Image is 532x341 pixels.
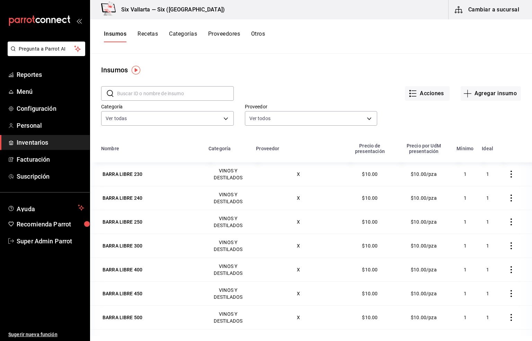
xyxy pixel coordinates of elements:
td: X [252,210,345,234]
td: X [252,186,345,210]
span: Super Admin Parrot [17,236,84,246]
span: 1 [486,219,489,225]
td: VINOS Y DESTILADOS [204,234,252,258]
td: VINOS Y DESTILADOS [204,305,252,329]
span: Sugerir nueva función [8,331,84,338]
span: $10.00/pza [411,315,437,320]
span: $10.00 [362,291,378,296]
button: Pregunta a Parrot AI [8,42,85,56]
button: Agregar insumo [461,86,521,101]
h3: Six Vallarta — Six ([GEOGRAPHIC_DATA]) [116,6,225,14]
button: Proveedores [208,30,240,42]
span: $10.00/pza [411,243,437,249]
div: BARRA LIBRE 400 [103,266,142,273]
div: BARRA LIBRE 240 [103,195,142,201]
div: Categoría [209,146,231,151]
button: Acciones [405,86,450,101]
td: X [252,305,345,329]
div: Mínimo [456,146,473,151]
span: $10.00/pza [411,291,437,296]
td: VINOS Y DESTILADOS [204,281,252,305]
span: $10.00/pza [411,171,437,177]
div: Insumos [101,65,128,75]
span: 1 [464,243,467,249]
span: $10.00 [362,195,378,201]
span: Suscripción [17,172,84,181]
div: navigation tabs [104,30,265,42]
div: Ideal [482,146,493,151]
span: 1 [464,291,467,296]
input: Buscar ID o nombre de insumo [117,87,234,100]
button: Insumos [104,30,126,42]
span: Recomienda Parrot [17,219,84,229]
span: $10.00 [362,315,378,320]
div: Precio de presentación [349,143,391,154]
button: Recetas [138,30,158,42]
td: VINOS Y DESTILADOS [204,210,252,234]
td: X [252,162,345,186]
span: Configuración [17,104,84,113]
span: 1 [486,315,489,320]
span: 1 [464,315,467,320]
span: $10.00 [362,267,378,272]
span: 1 [486,243,489,249]
span: 1 [486,171,489,177]
td: VINOS Y DESTILADOS [204,162,252,186]
span: Inventarios [17,138,84,147]
span: Ayuda [17,204,75,212]
div: BARRA LIBRE 230 [103,171,142,178]
span: $10.00/pza [411,195,437,201]
button: Otros [251,30,265,42]
div: BARRA LIBRE 250 [103,218,142,225]
label: Categoría [101,104,234,109]
img: Tooltip marker [132,66,140,74]
span: $10.00 [362,171,378,177]
div: Precio por UdM presentación [399,143,449,154]
span: 1 [486,195,489,201]
td: VINOS Y DESTILADOS [204,186,252,210]
span: $10.00/pza [411,219,437,225]
span: 1 [486,267,489,272]
span: Ver todas [106,115,127,122]
span: Menú [17,87,84,96]
span: 1 [486,291,489,296]
span: Ver todos [249,115,271,122]
span: Personal [17,121,84,130]
span: $10.00 [362,243,378,249]
div: Proveedor [256,146,279,151]
span: 1 [464,267,467,272]
div: BARRA LIBRE 450 [103,290,142,297]
div: Nombre [101,146,119,151]
div: BARRA LIBRE 300 [103,242,142,249]
span: 1 [464,219,467,225]
button: Categorías [169,30,197,42]
td: VINOS Y DESTILADOS [204,258,252,281]
span: Facturación [17,155,84,164]
button: open_drawer_menu [76,18,82,24]
span: $10.00/pza [411,267,437,272]
span: 1 [464,171,467,177]
span: Pregunta a Parrot AI [19,45,74,53]
a: Pregunta a Parrot AI [5,50,85,57]
div: BARRA LIBRE 500 [103,314,142,321]
span: Reportes [17,70,84,79]
td: X [252,281,345,305]
td: X [252,258,345,281]
label: Proveedor [245,104,378,109]
span: 1 [464,195,467,201]
span: $10.00 [362,219,378,225]
td: X [252,234,345,258]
